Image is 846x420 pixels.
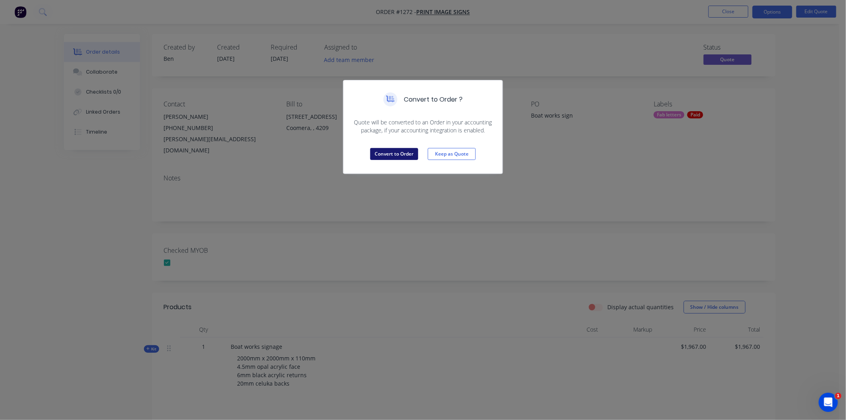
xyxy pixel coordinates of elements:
[353,118,493,134] span: Quote will be converted to an Order in your accounting package, if your accounting integration is...
[404,95,463,104] h5: Convert to Order ?
[370,148,418,160] button: Convert to Order
[835,393,842,399] span: 1
[428,148,476,160] button: Keep as Quote
[819,393,838,412] iframe: Intercom live chat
